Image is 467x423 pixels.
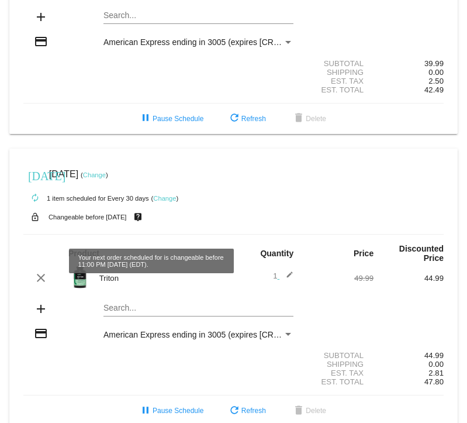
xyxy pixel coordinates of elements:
mat-select: Payment Method [103,330,293,339]
button: Refresh [218,108,275,129]
div: 44.99 [373,351,444,360]
mat-icon: credit_card [34,35,48,49]
span: 1 [273,271,293,280]
strong: Quantity [260,249,293,258]
mat-icon: pause [139,404,153,418]
span: Refresh [227,407,266,415]
mat-icon: live_help [131,209,145,225]
a: Change [153,195,176,202]
div: Triton [94,274,234,283]
div: Subtotal [303,59,373,68]
mat-icon: edit [279,271,293,285]
strong: Product [68,249,99,258]
mat-icon: credit_card [34,326,48,341]
small: ( ) [81,171,108,178]
button: Pause Schedule [129,400,213,421]
div: Shipping [303,360,373,369]
mat-select: Payment Method [103,37,293,47]
small: ( ) [151,195,179,202]
div: Est. Tax [303,77,373,85]
mat-icon: refresh [227,404,241,418]
div: Est. Tax [303,369,373,377]
span: American Express ending in 3005 (expires [CREDIT_CARD_DATA]) [103,37,350,47]
mat-icon: add [34,302,48,316]
mat-icon: autorenew [28,191,42,205]
button: Pause Schedule [129,108,213,129]
input: Search... [103,11,293,20]
strong: Price [354,249,373,258]
mat-icon: lock_open [28,209,42,225]
div: 49.99 [303,274,373,283]
div: Subtotal [303,351,373,360]
small: 1 item scheduled for Every 30 days [23,195,149,202]
span: Pause Schedule [139,115,203,123]
mat-icon: [DATE] [28,168,42,182]
mat-icon: delete [292,404,306,418]
mat-icon: pause [139,112,153,126]
mat-icon: clear [34,271,48,285]
input: Search... [103,304,293,313]
div: Est. Total [303,85,373,94]
span: 2.81 [428,369,444,377]
div: 44.99 [373,274,444,283]
strong: Discounted Price [399,244,444,263]
div: Shipping [303,68,373,77]
small: Changeable before [DATE] [49,214,127,221]
button: Refresh [218,400,275,421]
span: Delete [292,115,326,123]
span: 0.00 [428,68,444,77]
span: 0.00 [428,360,444,369]
span: Delete [292,407,326,415]
mat-icon: delete [292,112,306,126]
a: Change [83,171,106,178]
div: Est. Total [303,377,373,386]
mat-icon: refresh [227,112,241,126]
button: Delete [282,108,335,129]
span: Pause Schedule [139,407,203,415]
span: American Express ending in 3005 (expires [CREDIT_CARD_DATA]) [103,330,350,339]
div: 39.99 [373,59,444,68]
span: 2.50 [428,77,444,85]
span: Refresh [227,115,266,123]
button: Delete [282,400,335,421]
span: 42.49 [424,85,444,94]
img: Image-1-Carousel-Triton-Transp.png [68,266,92,289]
mat-icon: add [34,10,48,24]
span: 47.80 [424,377,444,386]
